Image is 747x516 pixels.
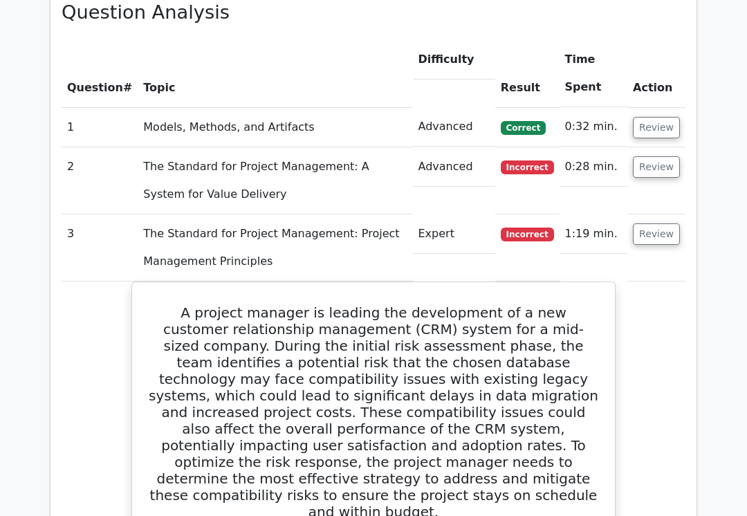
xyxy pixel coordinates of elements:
td: Advanced [413,147,495,187]
td: Expert [413,214,495,254]
th: Result [495,40,560,107]
span: Incorrect [501,160,554,174]
h3: Question Analysis [62,1,685,24]
button: Review [633,223,680,245]
th: Time Spent [560,40,628,107]
td: 3 [62,214,138,282]
td: Advanced [413,107,495,147]
td: The Standard for Project Management: Project Management Principles [138,214,412,282]
td: The Standard for Project Management: A System for Value Delivery [138,147,412,214]
span: Incorrect [501,228,554,241]
button: Review [633,156,680,178]
td: 2 [62,147,138,214]
button: Review [633,117,680,138]
td: 1 [62,107,138,147]
td: 0:32 min. [560,107,628,147]
td: 0:28 min. [560,147,628,187]
th: Difficulty [413,40,495,80]
th: # [62,40,138,107]
span: Question [67,81,123,94]
th: Topic [138,40,412,107]
span: Correct [501,121,546,135]
td: Models, Methods, and Artifacts [138,107,412,147]
td: 1:19 min. [560,214,628,254]
th: Action [627,40,685,107]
